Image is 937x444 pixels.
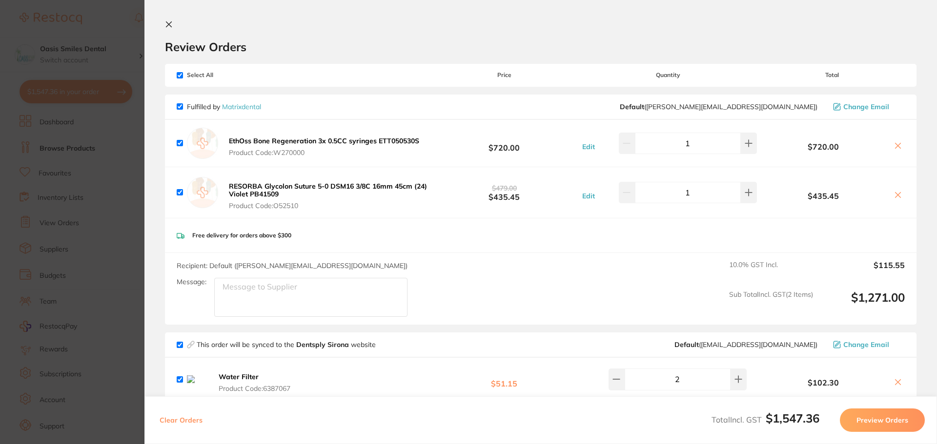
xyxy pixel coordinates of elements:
button: Clear Orders [157,408,205,432]
div: Hi Oasis, [42,21,173,31]
div: message notification from Restocq, 1w ago. Hi Oasis, We're thrilled to welcome RePractice to the ... [15,15,181,186]
b: $102.30 [759,378,887,387]
span: 10.0 % GST Incl. [729,261,813,282]
b: Default [620,102,644,111]
button: EthOss Bone Regeneration 3x 0.5CC syringes ETT050530S Product Code:W270000 [226,136,422,157]
output: $1,271.00 [821,290,905,317]
span: Change Email [843,341,889,348]
div: We're thrilled to welcome RePractice to the Restocq family! 🌿 [42,35,173,54]
b: $435.45 [759,192,887,200]
b: Default [674,340,699,349]
b: EthOss Bone Regeneration 3x 0.5CC syringes ETT050530S [229,136,419,145]
span: Change Email [843,103,889,111]
button: Change Email [830,340,905,349]
span: Total [759,72,905,78]
img: empty.jpg [187,128,218,159]
img: empty.jpg [187,177,218,208]
output: $115.55 [821,261,905,282]
h2: Review Orders [165,39,917,54]
b: Water Filter [219,372,259,381]
button: Edit [579,142,598,151]
span: Price [431,72,577,78]
button: Water Filter Product Code:6387067 [216,372,304,393]
p: Free delivery for orders above $300 [192,232,291,239]
img: NnR5cmdrZw [187,375,208,383]
span: $479.00 [492,184,517,193]
b: $1,547.36 [766,411,819,425]
a: Matrixdental [222,102,261,111]
span: Quantity [577,72,759,78]
span: Total Incl. GST [712,415,819,425]
div: As an eco-friendly dental supplier, RePractice offers sustainable products and packaging to help ... [42,59,173,203]
button: Edit [579,192,598,200]
label: Message: [177,278,206,286]
span: Sub Total Incl. GST ( 2 Items) [729,290,813,317]
b: $51.15 [431,370,577,388]
p: Message from Restocq, sent 1w ago [42,171,173,180]
span: Recipient: Default ( [PERSON_NAME][EMAIL_ADDRESS][DOMAIN_NAME] ) [177,261,407,270]
p: This order will be synced to the website [197,341,376,348]
b: RESORBA Glycolon Suture 5-0 DSM16 3/8C 16mm 45cm (24) Violet PB41509 [229,182,427,198]
button: RESORBA Glycolon Suture 5-0 DSM16 3/8C 16mm 45cm (24) Violet PB41509 Product Code:O52510 [226,182,431,210]
b: $720.00 [759,142,887,151]
button: Change Email [830,102,905,111]
span: Select All [177,72,274,78]
img: Profile image for Restocq [22,23,38,39]
button: Preview Orders [840,408,925,432]
p: Fulfilled by [187,103,261,111]
strong: Dentsply Sirona [296,340,351,349]
span: peter@matrixdental.com.au [620,103,817,111]
span: Product Code: W270000 [229,149,419,156]
b: $435.45 [431,183,577,201]
span: Product Code: 6387067 [219,385,301,392]
span: Product Code: O52510 [229,202,428,210]
b: $720.00 [431,134,577,152]
div: Message content [42,21,173,167]
span: clientservices@dentsplysirona.com [674,341,817,348]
